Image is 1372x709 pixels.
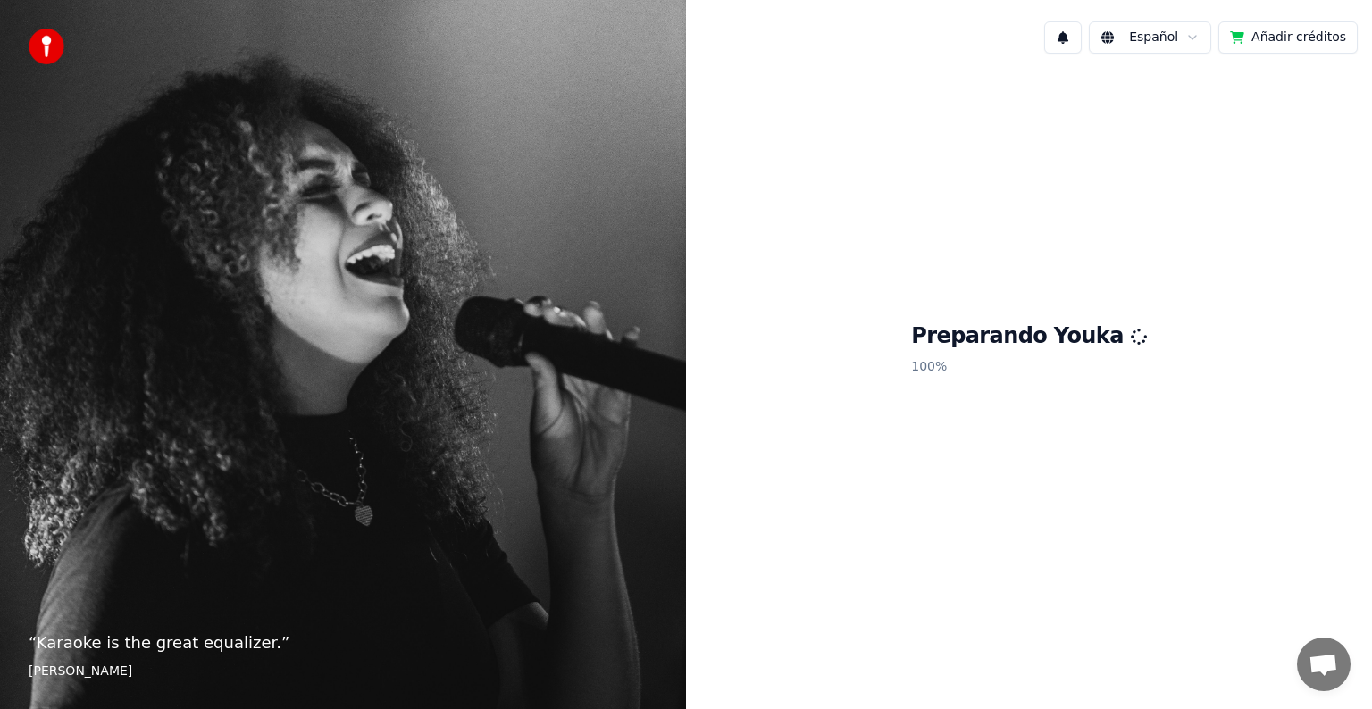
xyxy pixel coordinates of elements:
p: “ Karaoke is the great equalizer. ” [29,630,657,655]
h1: Preparando Youka [911,322,1147,351]
img: youka [29,29,64,64]
footer: [PERSON_NAME] [29,663,657,680]
button: Añadir créditos [1218,21,1358,54]
p: 100 % [911,351,1147,383]
div: Chat abierto [1297,638,1351,691]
